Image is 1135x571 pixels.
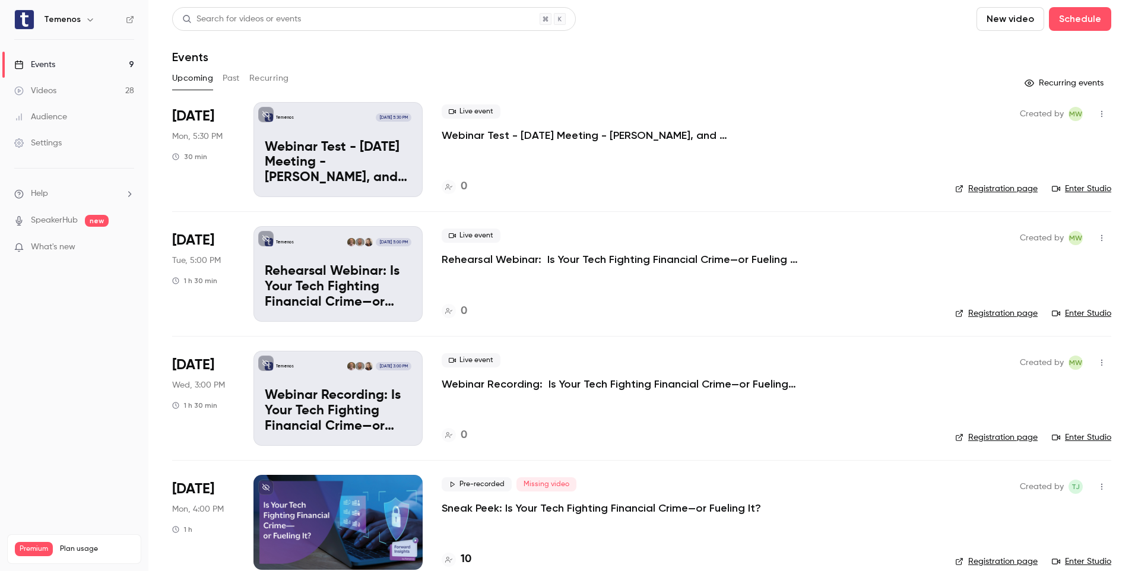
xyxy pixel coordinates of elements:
span: Mon, 5:30 PM [172,131,223,142]
img: Irene Dravilla [364,238,373,246]
a: Registration page [955,556,1038,567]
span: Live event [442,104,500,119]
div: Sep 22 Mon, 8:00 AM (America/Denver) [172,475,234,570]
div: Videos [14,85,56,97]
button: Schedule [1049,7,1111,31]
a: Webinar Recording: Is Your Tech Fighting Financial Crime—or Fueling It? [442,377,798,391]
p: Temenos [276,115,294,120]
a: Rehearsal Webinar: Is Your Tech Fighting Financial Crime—or Fueling It? [442,252,798,267]
span: [DATE] 3:00 PM [376,362,411,370]
span: [DATE] 5:30 PM [376,113,411,122]
span: Missing video [516,477,576,491]
span: Help [31,188,48,200]
span: Plan usage [60,544,134,554]
iframe: Noticeable Trigger [120,242,134,253]
a: Enter Studio [1052,183,1111,195]
img: Temenos [15,10,34,29]
img: Irene Dravilla [364,362,373,370]
a: 0 [442,179,467,195]
span: [DATE] 5:00 PM [376,238,411,246]
div: Sep 16 Tue, 8:00 AM (America/Los Angeles) [172,226,234,321]
h4: 0 [461,427,467,443]
img: Peter Banham [347,362,356,370]
div: Sep 17 Wed, 6:00 AM (America/Los Angeles) [172,351,234,446]
div: 1 h 30 min [172,276,217,285]
span: Michele White [1069,356,1083,370]
p: Temenos [276,239,294,245]
span: new [85,215,109,227]
span: Premium [15,542,53,556]
span: Live event [442,229,500,243]
a: Registration page [955,183,1038,195]
span: Michele White [1069,231,1083,245]
img: Ioannis Perrakis [356,238,364,246]
p: Webinar Recording: Is Your Tech Fighting Financial Crime—or Fueling It? [265,388,411,434]
div: Sep 15 Mon, 8:30 AM (America/Los Angeles) [172,102,234,197]
span: [DATE] [172,107,214,126]
a: Enter Studio [1052,432,1111,443]
span: Created by [1020,480,1064,494]
div: Search for videos or events [182,13,301,26]
span: MW [1069,107,1082,121]
span: What's new [31,241,75,253]
span: MW [1069,231,1082,245]
a: Webinar Recording: Is Your Tech Fighting Financial Crime—or Fueling It?TemenosIrene DravillaIoann... [253,351,423,446]
a: Webinar Test - [DATE] Meeting - [PERSON_NAME], and [PERSON_NAME] [442,128,798,142]
span: MW [1069,356,1082,370]
a: 10 [442,551,471,567]
div: 1 h 30 min [172,401,217,410]
h4: 0 [461,303,467,319]
button: Upcoming [172,69,213,88]
img: Peter Banham [347,238,356,246]
h6: Temenos [44,14,81,26]
button: Recurring [249,69,289,88]
div: Audience [14,111,67,123]
a: Sneak Peek: Is Your Tech Fighting Financial Crime—or Fueling It? [442,501,761,515]
span: Tim Johnsons [1069,480,1083,494]
button: Recurring events [1019,74,1111,93]
a: Rehearsal Webinar: Is Your Tech Fighting Financial Crime—or Fueling It?TemenosIrene DravillaIoann... [253,226,423,321]
a: Webinar Test - Sept. 15 Meeting - Irene, Tim, and MicheleTemenos[DATE] 5:30 PMWebinar Test - [DAT... [253,102,423,197]
a: Enter Studio [1052,307,1111,319]
button: New video [977,7,1044,31]
span: Live event [442,353,500,367]
span: [DATE] [172,480,214,499]
li: help-dropdown-opener [14,188,134,200]
a: Registration page [955,307,1038,319]
p: Temenos [276,363,294,369]
h4: 0 [461,179,467,195]
div: 1 h [172,525,192,534]
p: Rehearsal Webinar: Is Your Tech Fighting Financial Crime—or Fueling It? [265,264,411,310]
a: 0 [442,427,467,443]
button: Past [223,69,240,88]
div: Settings [14,137,62,149]
span: [DATE] [172,356,214,375]
span: Michele White [1069,107,1083,121]
div: 30 min [172,152,207,161]
span: Created by [1020,231,1064,245]
h4: 10 [461,551,471,567]
span: Mon, 4:00 PM [172,503,224,515]
p: Webinar Test - [DATE] Meeting - [PERSON_NAME], and [PERSON_NAME] [265,140,411,186]
span: Pre-recorded [442,477,512,491]
span: Tue, 5:00 PM [172,255,221,267]
span: Wed, 3:00 PM [172,379,225,391]
a: SpeakerHub [31,214,78,227]
img: Ioannis Perrakis [356,362,364,370]
span: Created by [1020,107,1064,121]
div: Events [14,59,55,71]
span: Created by [1020,356,1064,370]
a: Enter Studio [1052,556,1111,567]
h1: Events [172,50,208,64]
a: 0 [442,303,467,319]
span: TJ [1071,480,1080,494]
span: [DATE] [172,231,214,250]
a: Registration page [955,432,1038,443]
